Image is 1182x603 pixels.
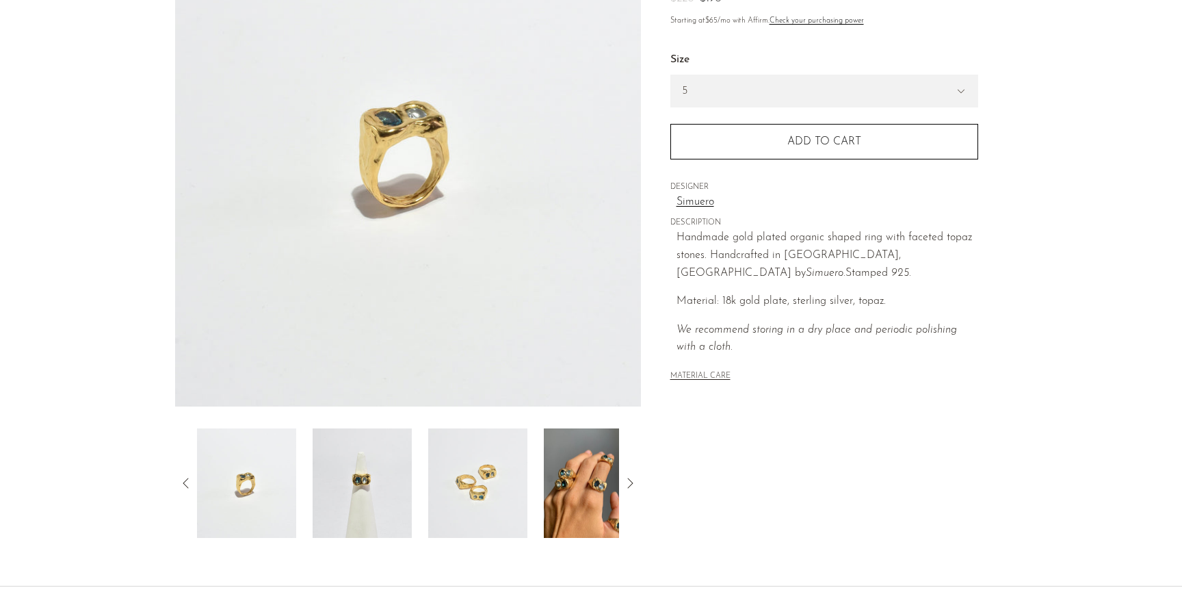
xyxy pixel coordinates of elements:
[770,17,864,25] a: Check your purchasing power - Learn more about Affirm Financing (opens in modal)
[705,17,718,25] span: $65
[787,136,861,147] span: Add to cart
[670,51,978,69] label: Size
[670,217,978,229] span: DESCRIPTION
[670,372,731,382] button: MATERIAL CARE
[670,181,978,194] span: DESIGNER
[806,268,845,279] em: Simuero.
[677,293,978,311] p: Material: 18k gold plate, sterling silver, topaz.
[197,428,296,538] img: Buzo Ring
[670,15,978,27] p: Starting at /mo with Affirm.
[891,268,911,279] em: 925.
[670,124,978,159] button: Add to cart
[677,229,978,282] p: Handmade gold plated organic shaped ring with faceted topaz stones. Handcrafted in [GEOGRAPHIC_DA...
[544,428,643,538] img: Buzo Ring
[428,428,527,538] img: Buzo Ring
[677,324,957,353] i: We recommend storing in a dry place and periodic polishing with a cloth.
[677,194,978,211] a: Simuero
[313,428,412,538] img: Buzo Ring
